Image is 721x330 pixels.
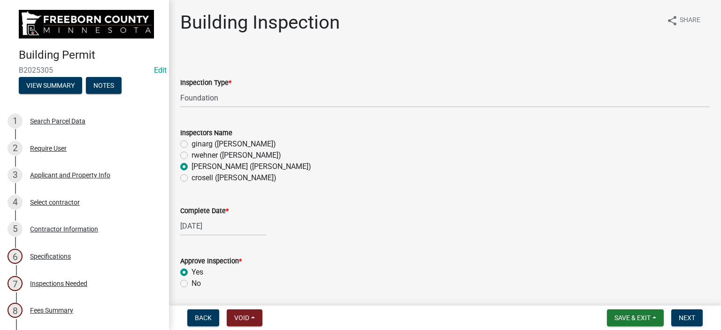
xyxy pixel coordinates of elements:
div: 6 [8,249,23,264]
div: 4 [8,195,23,210]
button: shareShare [659,11,708,30]
div: 1 [8,114,23,129]
div: 5 [8,222,23,237]
div: 8 [8,303,23,318]
h4: Building Permit [19,48,161,62]
wm-modal-confirm: Summary [19,82,82,90]
wm-modal-confirm: Notes [86,82,122,90]
button: Back [187,309,219,326]
button: Notes [86,77,122,94]
label: ginarg ([PERSON_NAME]) [192,138,276,150]
label: Inspectors Name [180,130,232,137]
a: Edit [154,66,167,75]
span: Next [679,314,695,322]
label: No [192,278,201,289]
label: Approve Inspection [180,258,242,265]
div: Search Parcel Data [30,118,85,124]
button: Void [227,309,262,326]
div: Applicant and Property Info [30,172,110,178]
div: 2 [8,141,23,156]
label: [PERSON_NAME] ([PERSON_NAME]) [192,161,311,172]
label: rwehner ([PERSON_NAME]) [192,150,281,161]
label: crosell ([PERSON_NAME]) [192,172,276,184]
span: Back [195,314,212,322]
div: Specifications [30,253,71,260]
div: Select contractor [30,199,80,206]
div: Fees Summary [30,307,73,314]
div: Contractor Information [30,226,98,232]
label: Inspection Type [180,80,231,86]
span: B2025305 [19,66,150,75]
input: mm/dd/yyyy [180,216,266,236]
img: Freeborn County, Minnesota [19,10,154,38]
span: Share [680,15,700,26]
i: share [667,15,678,26]
button: Next [671,309,703,326]
label: Yes [192,267,203,278]
h1: Building Inspection [180,11,340,34]
span: Void [234,314,249,322]
wm-modal-confirm: Edit Application Number [154,66,167,75]
div: 7 [8,276,23,291]
span: Save & Exit [614,314,651,322]
div: Inspections Needed [30,280,87,287]
label: Complete Date [180,208,229,215]
button: Save & Exit [607,309,664,326]
button: View Summary [19,77,82,94]
div: Require User [30,145,67,152]
div: 3 [8,168,23,183]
